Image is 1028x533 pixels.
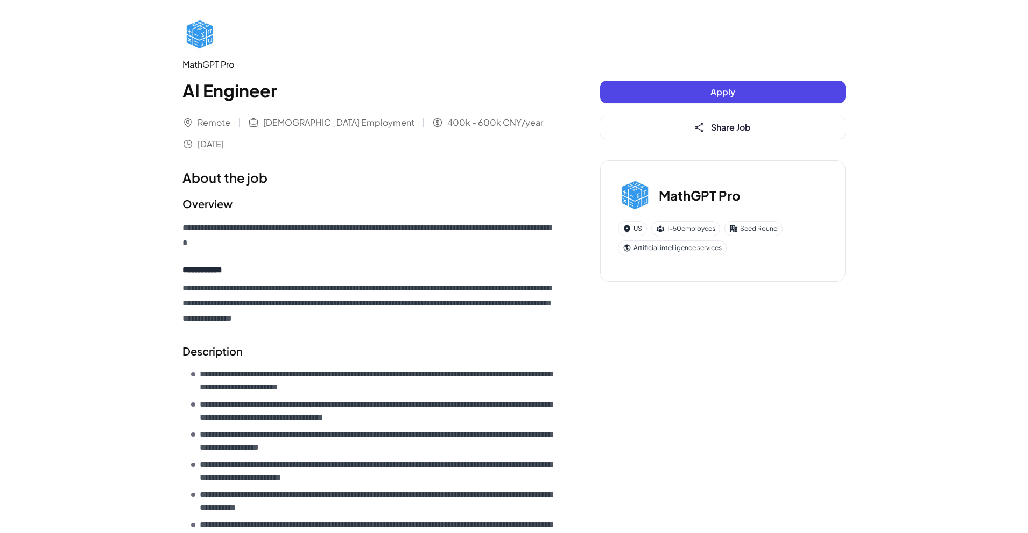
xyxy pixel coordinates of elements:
img: Ma [618,178,652,212]
h1: AI Engineer [182,77,557,103]
span: [DEMOGRAPHIC_DATA] Employment [263,116,414,129]
h3: MathGPT Pro [659,186,741,205]
img: Ma [182,17,217,52]
span: Share Job [711,122,751,133]
div: US [618,221,647,236]
span: Apply [710,86,735,97]
button: Share Job [600,116,846,139]
div: Artificial intelligence services [618,240,727,255]
h2: Description [182,343,557,359]
h2: Overview [182,196,557,212]
span: 400k - 600k CNY/year [447,116,543,129]
h1: About the job [182,168,557,187]
span: [DATE] [198,138,224,151]
span: Remote [198,116,230,129]
div: 1-50 employees [651,221,720,236]
div: Seed Round [724,221,783,236]
div: MathGPT Pro [182,58,557,71]
button: Apply [600,81,846,103]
